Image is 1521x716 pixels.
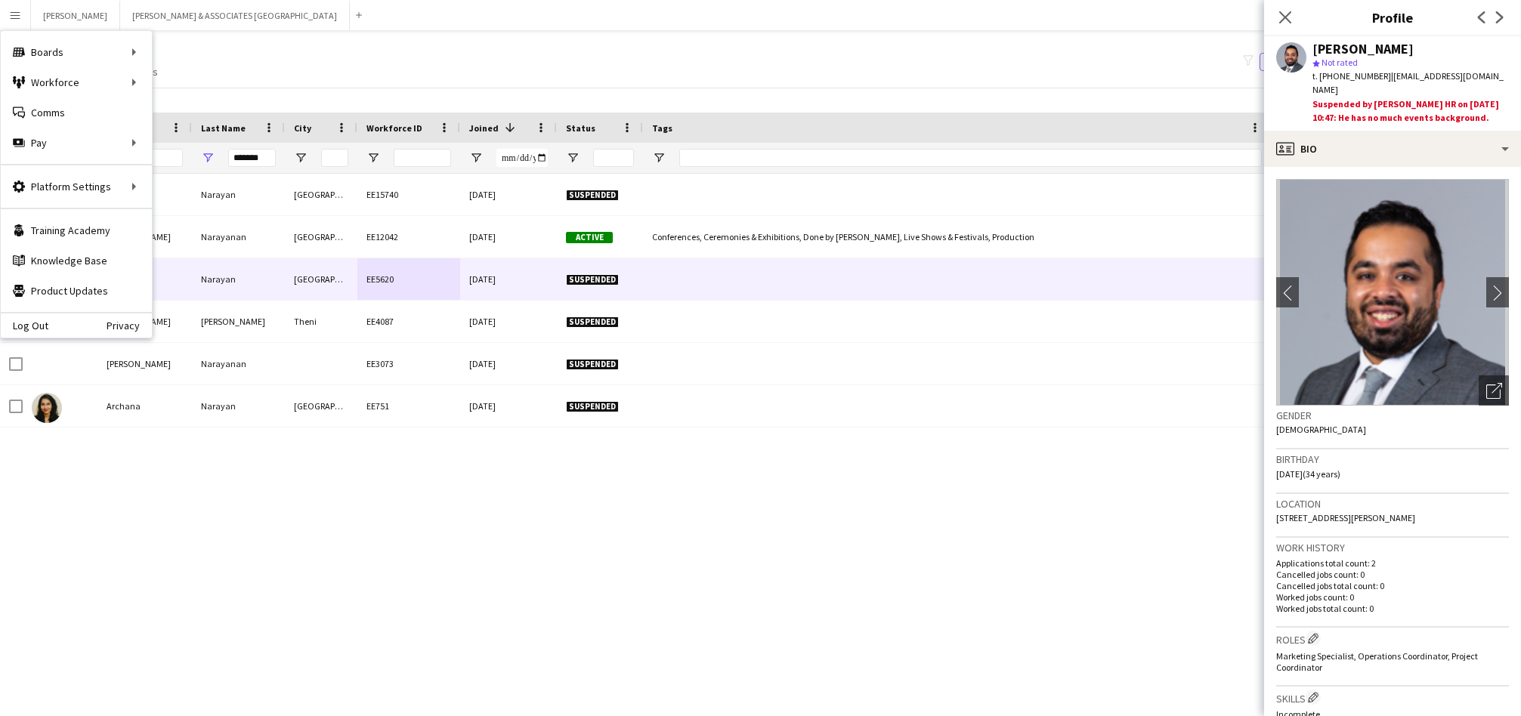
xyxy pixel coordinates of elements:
div: [DATE] [460,258,557,300]
div: Pay [1,128,152,158]
button: Open Filter Menu [201,151,215,165]
span: Not rated [1322,57,1358,68]
div: Archana [97,385,192,427]
div: [DATE] [460,174,557,215]
span: Suspended [566,190,619,201]
div: Suspended by [PERSON_NAME] HR on [DATE] 10:47: He has no much events background. [1312,97,1509,125]
div: [DATE] [460,301,557,342]
div: Open photos pop-in [1479,375,1509,406]
div: Workforce [1,67,152,97]
h3: Birthday [1276,452,1509,466]
div: [GEOGRAPHIC_DATA] [285,174,357,215]
p: Worked jobs total count: 0 [1276,603,1509,614]
input: Last Name Filter Input [228,149,276,167]
div: [DATE] [460,216,557,258]
div: Conferences, Ceremonies & Exhibitions, Done by [PERSON_NAME], Live Shows & Festivals, Production [643,216,1271,258]
p: Worked jobs count: 0 [1276,591,1509,603]
span: [DEMOGRAPHIC_DATA] [1276,424,1366,435]
div: [GEOGRAPHIC_DATA] [285,385,357,427]
div: Narayanan [192,343,285,384]
input: Status Filter Input [593,149,634,167]
div: [PERSON_NAME] [1312,42,1414,56]
button: Open Filter Menu [294,151,308,165]
h3: Skills [1276,690,1509,705]
div: [DATE] [460,385,557,427]
input: Joined Filter Input [496,149,548,167]
span: | [EMAIL_ADDRESS][DOMAIN_NAME] [1312,70,1504,95]
span: [DATE] (34 years) [1276,468,1340,480]
a: Log Out [1,319,48,332]
input: First Name Filter Input [134,149,183,167]
div: EE15740 [357,174,460,215]
a: Comms [1,97,152,128]
div: Narayan [192,174,285,215]
div: Narayan [192,258,285,300]
div: EE12042 [357,216,460,258]
span: Suspended [566,316,619,328]
span: City [294,122,311,134]
span: [STREET_ADDRESS][PERSON_NAME] [1276,512,1415,523]
div: Narayanan [192,216,285,258]
span: Suspended [566,359,619,370]
a: Knowledge Base [1,245,152,276]
span: Joined [469,122,499,134]
input: City Filter Input [321,149,348,167]
input: Workforce ID Filter Input [394,149,451,167]
span: Suspended [566,401,619,412]
span: t. [PHONE_NUMBER] [1312,70,1391,82]
span: Status [566,122,595,134]
span: Marketing Specialist, Operations Coordinator, Project Coordinator [1276,650,1478,673]
p: Cancelled jobs count: 0 [1276,569,1509,580]
div: EE3073 [357,343,460,384]
h3: Location [1276,497,1509,511]
div: EE4087 [357,301,460,342]
div: Narayan [192,385,285,427]
button: Open Filter Menu [366,151,380,165]
span: Tags [652,122,672,134]
button: [PERSON_NAME] [31,1,120,30]
div: EE5620 [357,258,460,300]
div: [PERSON_NAME] [192,301,285,342]
input: Tags Filter Input [679,149,1262,167]
p: Cancelled jobs total count: 0 [1276,580,1509,591]
div: Platform Settings [1,171,152,202]
div: Boards [1,37,152,67]
button: Open Filter Menu [566,151,580,165]
button: Open Filter Menu [469,151,483,165]
p: Applications total count: 2 [1276,557,1509,569]
div: [GEOGRAPHIC_DATA] [285,258,357,300]
div: Bio [1264,131,1521,167]
span: Workforce ID [366,122,422,134]
div: [GEOGRAPHIC_DATA] [285,216,357,258]
button: Everyone5,879 [1260,53,1335,71]
span: Active [566,232,613,243]
span: Last Name [201,122,246,134]
div: Theni [285,301,357,342]
div: [PERSON_NAME] [97,343,192,384]
h3: Roles [1276,631,1509,647]
h3: Profile [1264,8,1521,27]
a: Training Academy [1,215,152,245]
span: Suspended [566,274,619,285]
div: EE751 [357,385,460,427]
button: Open Filter Menu [652,151,666,165]
div: [DATE] [460,343,557,384]
a: Privacy [107,319,152,332]
button: [PERSON_NAME] & ASSOCIATES [GEOGRAPHIC_DATA] [120,1,350,30]
img: Crew avatar or photo [1276,179,1509,406]
h3: Gender [1276,409,1509,422]
img: Archana Narayan [32,393,62,423]
a: Product Updates [1,276,152,306]
h3: Work history [1276,541,1509,554]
